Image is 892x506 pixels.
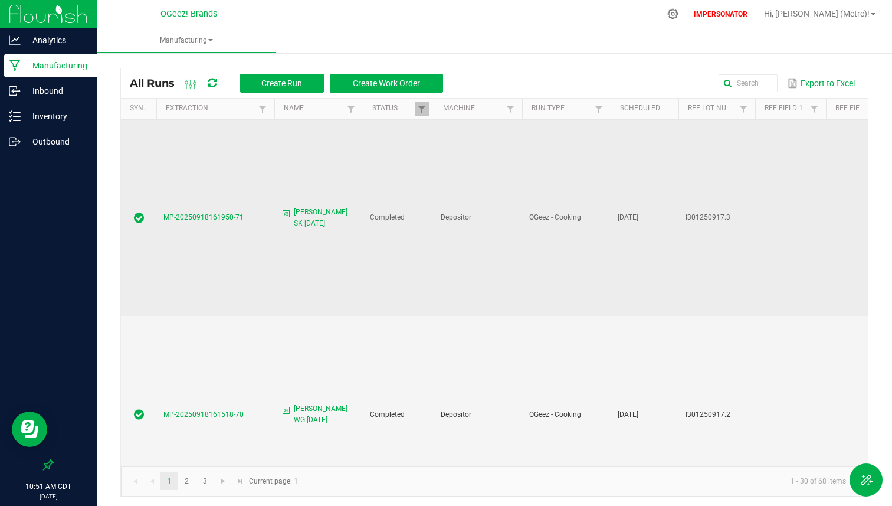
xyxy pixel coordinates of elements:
a: MachineSortable [443,104,503,113]
a: Filter [503,102,517,116]
span: In Sync [134,212,144,224]
button: Toggle Menu [850,463,883,497]
a: Page 3 [196,472,214,490]
kendo-pager-info: 1 - 30 of 68 items [305,472,855,491]
span: OGeez! Brands [160,9,217,19]
span: MP-20250918161518-70 [163,410,244,419]
span: I301250917.3 [686,213,730,221]
span: Manufacturing [97,35,276,45]
div: All Runs [130,73,452,93]
inline-svg: Manufacturing [9,60,21,71]
span: Go to the next page [218,476,228,486]
inline-svg: Inbound [9,85,21,97]
button: Export to Excel [785,73,858,93]
a: Ref Field 1Sortable [765,104,806,113]
p: Outbound [21,135,91,149]
inline-svg: Inventory [9,110,21,122]
span: OGeez - Cooking [529,410,581,419]
a: ScheduledSortable [620,104,674,113]
label: Pin the sidebar to full width on large screens [42,459,54,471]
span: Completed [370,410,405,419]
a: Page 2 [178,472,195,490]
inline-svg: Outbound [9,136,21,148]
a: Go to the last page [232,472,249,490]
a: Page 1 [160,472,178,490]
iframe: Resource center [12,412,47,447]
a: Go to the next page [215,472,232,490]
a: Filter [255,102,270,116]
a: NameSortable [284,104,343,113]
span: I301250917.2 [686,410,730,419]
button: Create Run [240,74,324,93]
span: Create Work Order [353,79,420,88]
a: Ref Field 2Sortable [835,104,877,113]
kendo-pager: Current page: 1 [121,466,868,497]
a: Filter [415,102,429,116]
a: Sync StatusSortable [130,104,152,113]
a: Run TypeSortable [532,104,591,113]
p: Inventory [21,109,91,123]
p: IMPERSONATOR [689,9,752,19]
div: Manage settings [665,8,680,19]
span: Hi, [PERSON_NAME] (Metrc)! [764,9,870,18]
input: Search [719,74,778,92]
span: Depositor [441,213,471,221]
span: [DATE] [618,213,638,221]
a: Filter [592,102,606,116]
span: [PERSON_NAME] SK [DATE] [294,207,356,229]
span: Create Run [261,79,302,88]
button: Create Work Order [330,74,443,93]
span: Completed [370,213,405,221]
a: Manufacturing [97,28,276,53]
p: [DATE] [5,492,91,501]
inline-svg: Analytics [9,34,21,46]
span: MP-20250918161950-71 [163,213,244,221]
a: Filter [344,102,358,116]
p: Inbound [21,84,91,98]
span: Depositor [441,410,471,419]
a: Ref Lot NumberSortable [688,104,736,113]
p: Analytics [21,33,91,47]
span: [DATE] [618,410,638,419]
span: [PERSON_NAME] WG [DATE] [294,403,356,426]
p: Manufacturing [21,58,91,73]
span: OGeez - Cooking [529,213,581,221]
a: ExtractionSortable [166,104,255,113]
p: 10:51 AM CDT [5,481,91,492]
a: Filter [736,102,750,116]
a: StatusSortable [372,104,414,113]
span: Go to the last page [235,476,245,486]
span: In Sync [134,409,144,420]
a: Filter [807,102,821,116]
